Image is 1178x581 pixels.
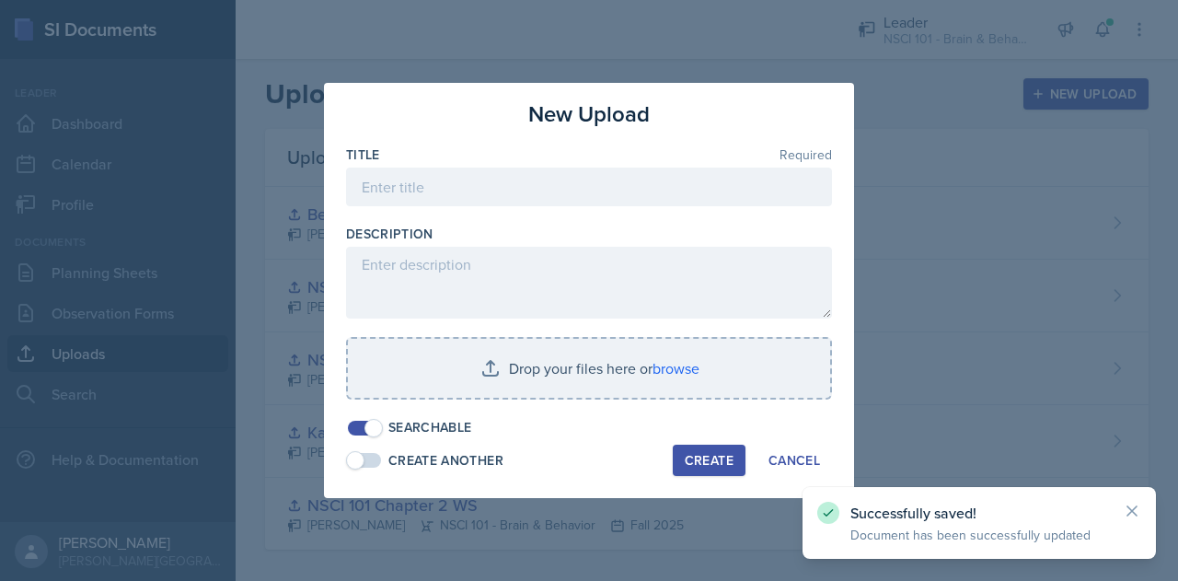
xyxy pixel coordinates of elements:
p: Successfully saved! [850,504,1108,522]
button: Cancel [756,445,832,476]
input: Enter title [346,168,832,206]
p: Document has been successfully updated [850,526,1108,544]
label: Description [346,225,433,243]
div: Searchable [388,418,472,437]
div: Create Another [388,451,503,471]
button: Create [673,445,745,476]
label: Title [346,145,380,164]
span: Required [780,148,832,161]
div: Cancel [768,453,820,468]
div: Create [685,453,733,468]
h3: New Upload [528,98,650,131]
